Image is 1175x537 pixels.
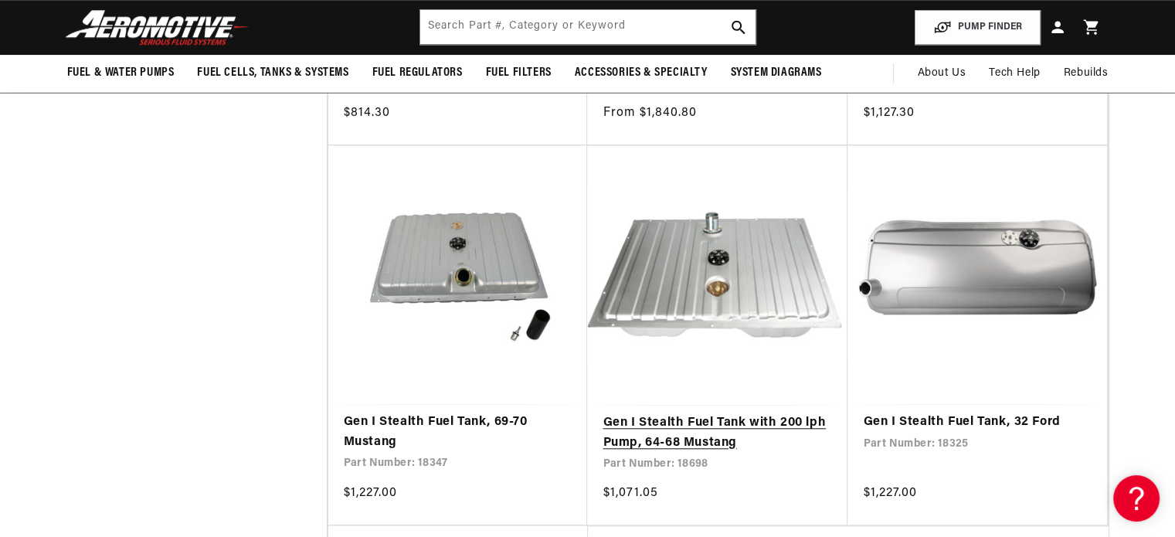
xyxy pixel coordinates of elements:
[344,413,572,452] a: Gen I Stealth Fuel Tank, 69-70 Mustang
[905,55,977,92] a: About Us
[563,55,719,91] summary: Accessories & Specialty
[722,10,756,44] button: search button
[603,413,832,453] a: Gen I Stealth Fuel Tank with 200 lph Pump, 64-68 Mustang
[863,413,1092,433] a: Gen I Stealth Fuel Tank, 32 Ford
[1064,65,1109,82] span: Rebuilds
[372,65,463,81] span: Fuel Regulators
[56,55,186,91] summary: Fuel & Water Pumps
[989,65,1040,82] span: Tech Help
[977,55,1051,92] summary: Tech Help
[361,55,474,91] summary: Fuel Regulators
[719,55,834,91] summary: System Diagrams
[197,65,348,81] span: Fuel Cells, Tanks & Systems
[486,65,552,81] span: Fuel Filters
[917,67,966,79] span: About Us
[731,65,822,81] span: System Diagrams
[420,10,756,44] input: Search by Part Number, Category or Keyword
[1052,55,1120,92] summary: Rebuilds
[61,9,254,46] img: Aeromotive
[474,55,563,91] summary: Fuel Filters
[185,55,360,91] summary: Fuel Cells, Tanks & Systems
[915,10,1041,45] button: PUMP FINDER
[67,65,175,81] span: Fuel & Water Pumps
[575,65,708,81] span: Accessories & Specialty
